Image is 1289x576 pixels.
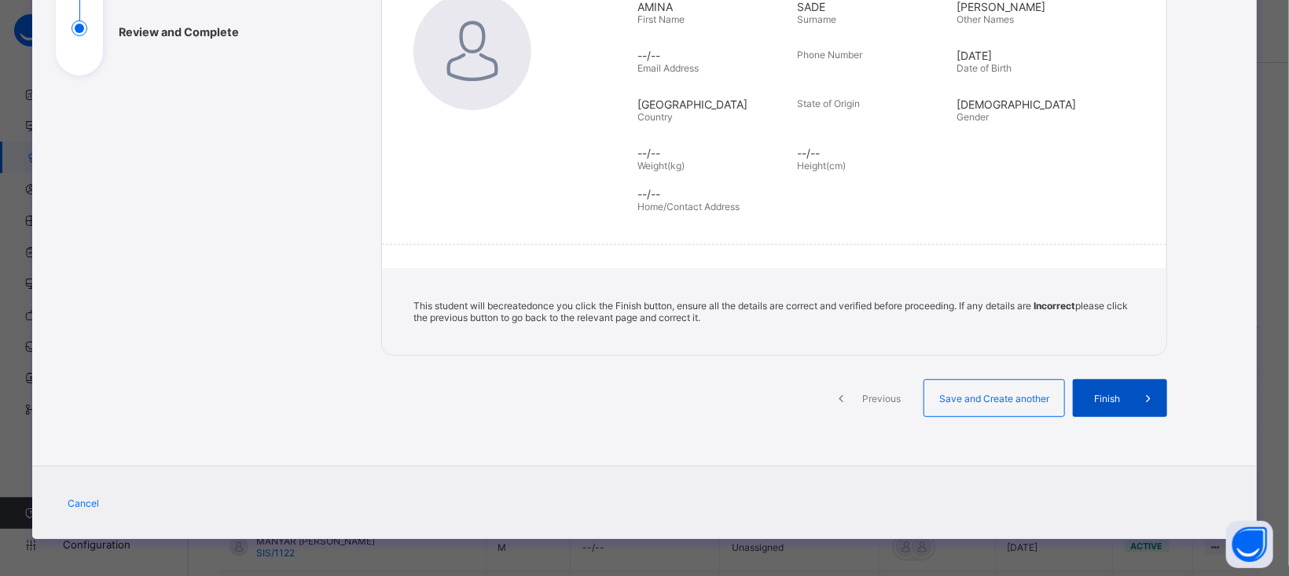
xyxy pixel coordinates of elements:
[637,146,789,160] span: --/--
[797,160,846,172] span: Height(cm)
[936,393,1052,404] span: Save and Create another
[797,13,836,25] span: Surname
[957,13,1014,25] span: Other Names
[1226,521,1273,568] button: Open asap
[413,300,1128,323] span: This student will be created once you click the Finish button, ensure all the details are correct...
[1034,300,1075,312] b: Incorrect
[957,111,989,123] span: Gender
[637,201,740,212] span: Home/Contact Address
[860,393,903,404] span: Previous
[637,187,1143,201] span: --/--
[957,62,1012,74] span: Date of Birth
[797,146,949,160] span: --/--
[637,62,699,74] span: Email Address
[637,13,685,25] span: First Name
[637,49,789,62] span: --/--
[637,111,673,123] span: Country
[68,497,99,509] span: Cancel
[957,98,1108,111] span: [DEMOGRAPHIC_DATA]
[797,49,862,61] span: Phone Number
[797,98,860,109] span: State of Origin
[1085,393,1129,404] span: Finish
[957,49,1108,62] span: [DATE]
[637,160,685,172] span: Weight(kg)
[637,98,789,111] span: [GEOGRAPHIC_DATA]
